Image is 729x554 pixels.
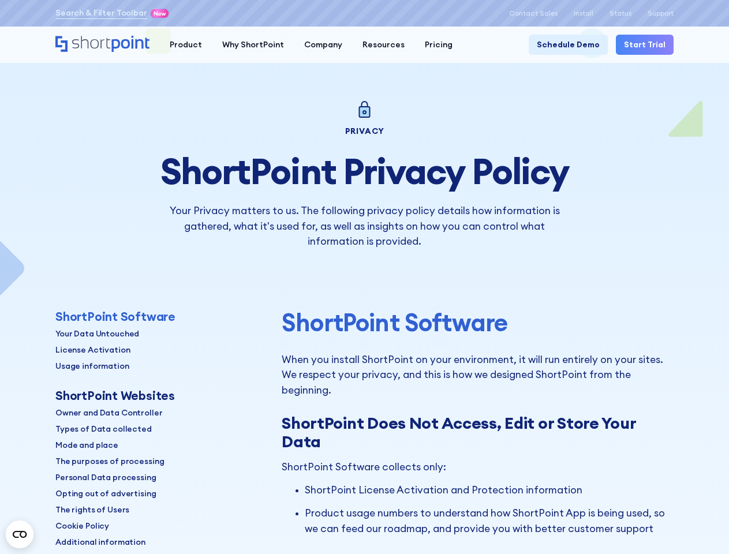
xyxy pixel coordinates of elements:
[212,35,294,55] a: Why ShortPoint
[616,35,674,55] a: Start Trial
[282,309,674,336] h2: ShortPoint Software
[304,39,342,51] div: Company
[414,35,462,55] a: Pricing
[362,39,405,51] div: Resources
[163,203,567,249] p: Your Privacy matters to us. The following privacy policy details how information is gathered, wha...
[55,360,129,372] p: Usage information
[55,344,130,356] p: License Activation
[55,36,149,53] a: Home
[55,328,139,340] p: Your Data Untouched
[574,9,593,17] a: Install
[55,439,118,451] p: Mode and place
[55,407,163,419] p: Owner and Data Controller
[509,9,558,17] a: Contact Sales
[294,35,352,55] a: Company
[529,35,608,55] a: Schedule Demo
[352,35,414,55] a: Resources
[55,455,164,467] p: The purposes of processing
[55,7,147,19] a: Search & Filter Toolbar
[425,39,453,51] div: Pricing
[305,482,674,497] p: ShortPoint License Activation and Protection information
[159,35,212,55] a: Product
[55,388,175,403] div: ShortPoint Websites
[55,127,674,135] div: Privacy
[55,504,129,516] p: The rights of Users
[282,352,674,398] p: When you install ShortPoint on your environment, it will run entirely on your sites. We respect y...
[222,39,284,51] div: Why ShortPoint
[305,506,674,536] p: Product usage numbers to understand how ShortPoint App is being used, so we can feed our roadmap,...
[55,471,156,484] p: Personal Data processing
[648,9,674,17] a: Support
[6,521,33,548] button: Open CMP widget
[55,536,145,548] p: Additional information
[282,414,674,451] h3: ShortPoint Does Not Access, Edit or Store Your Data
[55,423,152,435] p: Types of Data collected
[55,488,156,500] p: Opting out of advertising
[55,151,674,191] h1: ShortPoint Privacy Policy
[282,459,674,474] p: ShortPoint Software collects only:
[521,420,729,554] iframe: Chat Widget
[55,309,175,324] div: ShortPoint Software
[170,39,202,51] div: Product
[610,9,631,17] a: Status
[55,520,109,532] p: Cookie Policy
